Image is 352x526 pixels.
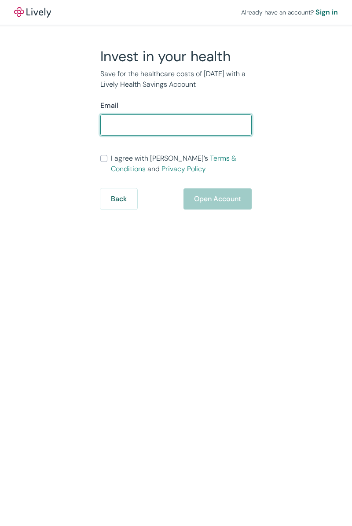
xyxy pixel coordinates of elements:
a: Privacy Policy [161,164,206,173]
a: Sign in [315,7,338,18]
a: LivelyLively [14,7,51,18]
h2: Invest in your health [100,48,252,65]
label: Email [100,100,118,111]
button: Back [100,188,137,210]
p: Save for the healthcare costs of [DATE] with a Lively Health Savings Account [100,69,252,90]
img: Lively [14,7,51,18]
div: Already have an account? [241,7,338,18]
span: I agree with [PERSON_NAME]’s and [111,153,252,174]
